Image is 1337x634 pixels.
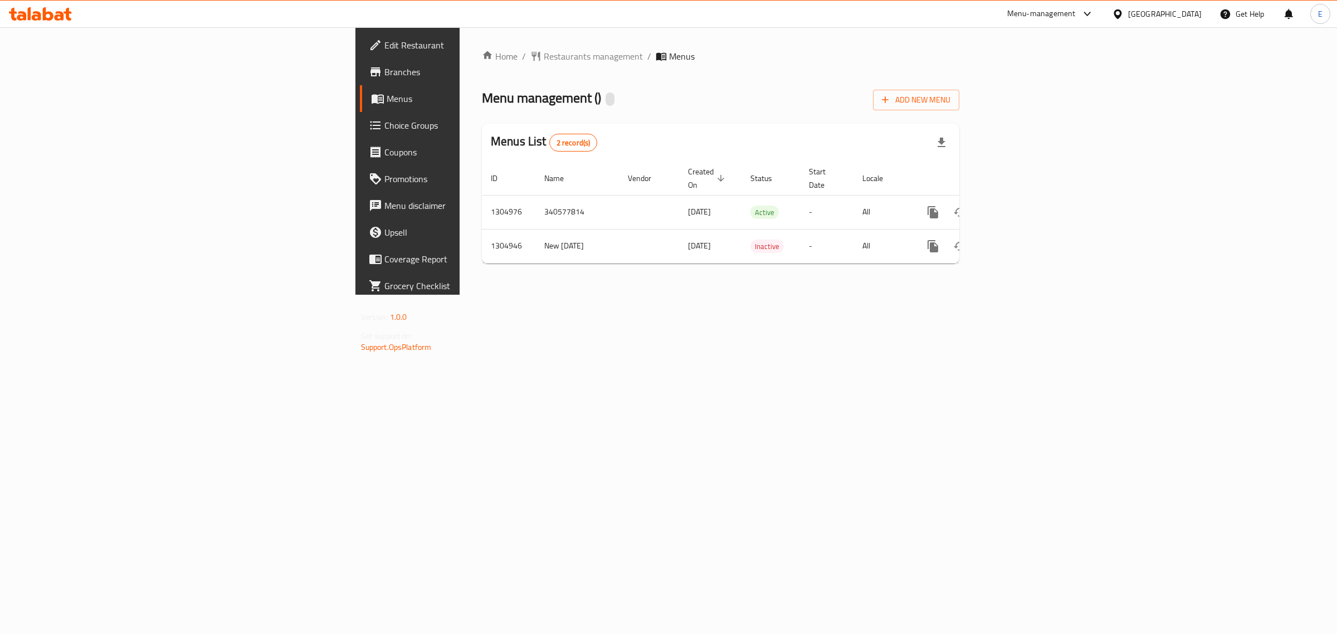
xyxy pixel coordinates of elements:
button: more [920,199,946,226]
span: Add New Menu [882,93,950,107]
div: Total records count [549,134,598,152]
span: [DATE] [688,238,711,253]
td: All [853,229,911,263]
span: Edit Restaurant [384,38,570,52]
a: Upsell [360,219,579,246]
button: more [920,233,946,260]
div: [GEOGRAPHIC_DATA] [1128,8,1202,20]
span: Start Date [809,165,840,192]
a: Menus [360,85,579,112]
button: Change Status [946,233,973,260]
li: / [647,50,651,63]
span: Menu disclaimer [384,199,570,212]
th: Actions [911,162,1036,196]
span: ID [491,172,512,185]
nav: breadcrumb [482,50,959,63]
div: Inactive [750,240,784,253]
span: Coupons [384,145,570,159]
span: [DATE] [688,204,711,219]
span: 2 record(s) [550,138,597,148]
a: Restaurants management [530,50,643,63]
span: Restaurants management [544,50,643,63]
button: Add New Menu [873,90,959,110]
span: Choice Groups [384,119,570,132]
span: E [1318,8,1323,20]
div: Export file [928,129,955,156]
button: Change Status [946,199,973,226]
td: All [853,195,911,229]
span: Active [750,206,779,219]
span: Get support on: [361,329,412,343]
span: Inactive [750,240,784,253]
a: Menu disclaimer [360,192,579,219]
a: Coupons [360,139,579,165]
span: Promotions [384,172,570,186]
span: Coverage Report [384,252,570,266]
a: Branches [360,58,579,85]
a: Choice Groups [360,112,579,139]
span: Menus [669,50,695,63]
span: Name [544,172,578,185]
a: Coverage Report [360,246,579,272]
span: Status [750,172,787,185]
span: Vendor [628,172,666,185]
td: - [800,229,853,263]
a: Support.OpsPlatform [361,340,432,354]
div: Menu-management [1007,7,1076,21]
span: Version: [361,310,388,324]
a: Grocery Checklist [360,272,579,299]
span: Locale [862,172,897,185]
span: Upsell [384,226,570,239]
a: Promotions [360,165,579,192]
td: - [800,195,853,229]
span: 1.0.0 [390,310,407,324]
span: Created On [688,165,728,192]
table: enhanced table [482,162,1036,264]
span: Grocery Checklist [384,279,570,292]
span: Menus [387,92,570,105]
div: Active [750,206,779,219]
span: Branches [384,65,570,79]
a: Edit Restaurant [360,32,579,58]
h2: Menus List [491,133,597,152]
